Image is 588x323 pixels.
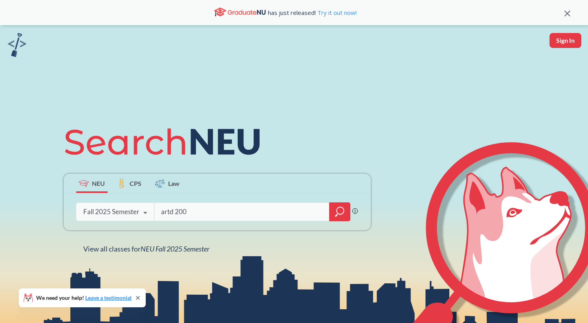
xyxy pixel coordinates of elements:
button: Sign In [550,33,581,48]
span: View all classes for [83,244,209,253]
img: sandbox logo [8,33,26,57]
span: has just released! [268,8,357,17]
svg: magnifying glass [335,206,344,217]
a: Try it out now! [316,9,357,17]
div: magnifying glass [329,202,350,221]
span: Law [168,179,180,188]
a: sandbox logo [8,33,26,59]
a: Leave a testimonial [85,294,132,301]
span: NEU [92,179,105,188]
span: NEU Fall 2025 Semester [141,244,209,253]
input: Class, professor, course number, "phrase" [160,204,324,220]
span: We need your help! [36,295,132,301]
span: CPS [130,179,141,188]
div: Fall 2025 Semester [83,207,139,216]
